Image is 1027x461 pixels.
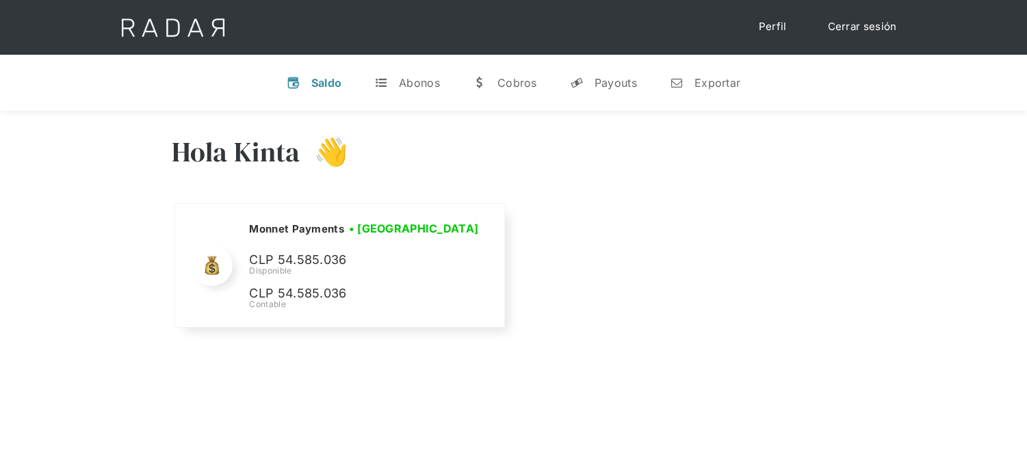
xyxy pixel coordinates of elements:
div: t [374,76,388,90]
div: Cobros [497,76,537,90]
h3: • [GEOGRAPHIC_DATA] [349,220,479,237]
h2: Monnet Payments [249,222,344,236]
div: Payouts [595,76,637,90]
a: Perfil [745,14,801,40]
div: v [287,76,300,90]
div: Contable [249,298,483,311]
div: n [670,76,684,90]
a: Cerrar sesión [814,14,911,40]
div: w [473,76,486,90]
div: y [570,76,584,90]
p: CLP 54.585.036 [249,250,454,270]
p: CLP 54.585.036 [249,284,454,304]
h3: 👋 [300,135,348,169]
div: Saldo [311,76,342,90]
h3: Hola Kinta [172,135,300,169]
div: Abonos [399,76,440,90]
div: Exportar [694,76,740,90]
div: Disponible [249,265,483,277]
